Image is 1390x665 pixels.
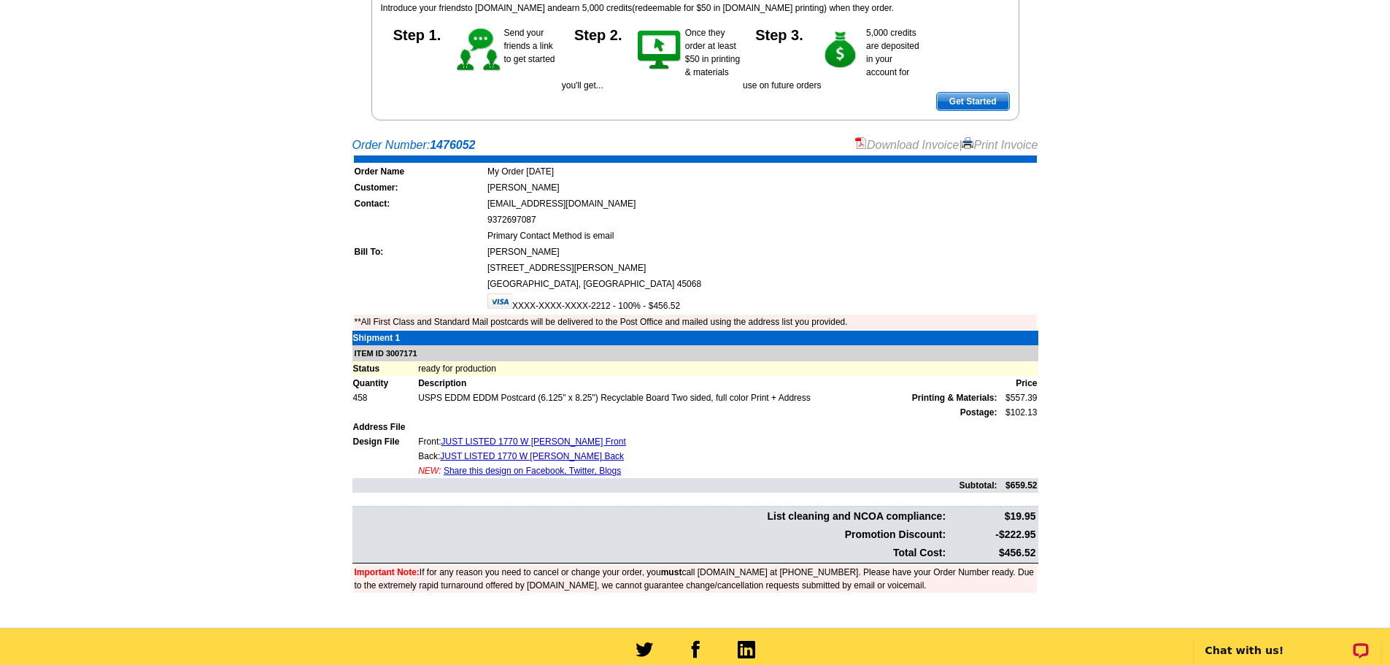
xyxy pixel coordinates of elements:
a: JUST LISTED 1770 W [PERSON_NAME] Back [440,451,624,461]
td: Customer: [354,180,485,195]
td: $659.52 [997,478,1038,493]
span: Introduce your friends [381,3,466,13]
td: XXXX-XXXX-XXXX-2212 - 100% - $456.52 [487,293,1037,313]
td: If for any reason you need to cancel or change your order, you call [DOMAIN_NAME] at [PHONE_NUMBE... [354,565,1037,593]
td: -$222.95 [948,526,1036,543]
td: Bill To: [354,245,485,259]
td: My Order [DATE] [487,164,1037,179]
td: ready for production [417,361,1038,376]
div: | [855,137,1038,154]
strong: Postage: [960,407,997,418]
td: Contact: [354,196,485,211]
h5: Step 3. [743,26,816,41]
td: 458 [352,391,418,405]
a: Get Started [936,92,1010,111]
span: earn 5,000 credits [562,3,632,13]
font: Important Note: [355,567,420,577]
img: small-print-icon.gif [962,137,973,149]
td: [PERSON_NAME] [487,245,1037,259]
td: Promotion Discount: [354,526,947,543]
td: Price [997,376,1038,391]
td: 9372697087 [487,212,1037,227]
td: Subtotal: [352,478,998,493]
h5: Step 2. [562,26,635,41]
td: **All First Class and Standard Mail postcards will be delivered to the Post Office and mailed usi... [354,315,1037,329]
td: Front: [417,434,997,449]
td: Order Name [354,164,485,179]
a: Print Invoice [962,139,1038,151]
a: JUST LISTED 1770 W [PERSON_NAME] Front [441,437,626,447]
span: 5,000 credits are deposited in your account for use on future orders [743,28,919,91]
td: [STREET_ADDRESS][PERSON_NAME] [487,261,1037,275]
td: Design File [352,434,418,449]
td: $456.52 [948,545,1036,561]
td: $557.39 [997,391,1038,405]
td: Primary Contact Method is email [487,228,1037,243]
img: small-pdf-icon.gif [855,137,867,149]
td: Shipment 1 [352,331,418,345]
img: step-3.gif [816,26,866,74]
td: Total Cost: [354,545,947,561]
td: [PERSON_NAME] [487,180,1037,195]
iframe: LiveChat chat widget [1185,619,1390,665]
span: Get Started [937,93,1009,110]
td: $102.13 [997,405,1038,420]
td: Quantity [352,376,418,391]
b: must [661,567,682,577]
span: Once they order at least $50 in printing & materials you'll get... [562,28,740,91]
td: Address File [352,420,418,434]
a: Share this design on Facebook, Twitter, Blogs [444,466,621,476]
p: to [DOMAIN_NAME] and (redeemable for $50 in [DOMAIN_NAME] printing) when they order. [381,1,1010,15]
td: List cleaning and NCOA compliance: [354,508,947,525]
span: NEW: [418,466,441,476]
td: [GEOGRAPHIC_DATA], [GEOGRAPHIC_DATA] 45068 [487,277,1037,291]
a: Download Invoice [855,139,959,151]
td: $19.95 [948,508,1036,525]
td: ITEM ID 3007171 [352,345,1038,362]
span: Printing & Materials: [912,391,997,404]
td: [EMAIL_ADDRESS][DOMAIN_NAME] [487,196,1037,211]
img: step-1.gif [454,26,504,74]
div: Order Number: [352,137,1038,154]
img: visa.gif [487,293,512,309]
h5: Step 1. [381,26,454,41]
td: USPS EDDM EDDM Postcard (6.125" x 8.25") Recyclable Board Two sided, full color Print + Address [417,391,997,405]
td: Description [417,376,997,391]
img: step-2.gif [635,26,685,74]
strong: 1476052 [430,139,475,151]
span: Send your friends a link to get started [504,28,555,64]
td: Back: [417,449,997,464]
td: Status [352,361,418,376]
